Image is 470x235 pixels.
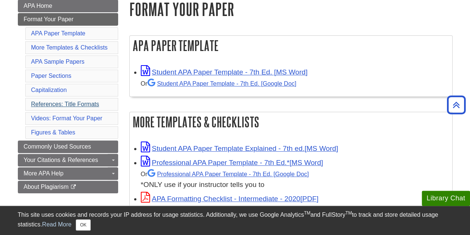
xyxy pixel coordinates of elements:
span: More APA Help [24,170,64,177]
span: Your Citations & References [24,157,98,163]
a: Link opens in new window [141,195,319,203]
h2: More Templates & Checklists [130,112,452,132]
h2: APA Paper Template [130,36,452,55]
div: This site uses cookies and records your IP address for usage statistics. Additionally, we use Goo... [18,210,453,231]
small: Or [141,171,309,177]
button: Close [76,219,90,231]
a: About Plagiarism [18,181,118,193]
a: APA Sample Papers [31,58,85,65]
a: More Templates & Checklists [31,44,108,51]
a: Capitalization [31,87,67,93]
span: About Plagiarism [24,184,69,190]
a: Figures & Tables [31,129,75,136]
a: Your Citations & References [18,154,118,166]
a: Student APA Paper Template - 7th Ed. [Google Doc] [148,80,296,87]
a: Format Your Paper [18,13,118,26]
a: Link opens in new window [141,68,308,76]
span: Format Your Paper [24,16,74,22]
a: Link opens in new window [141,159,323,166]
a: More APA Help [18,167,118,180]
button: Library Chat [422,191,470,206]
a: Commonly Used Sources [18,140,118,153]
div: For 1st & 2nd year classes [141,204,448,215]
sup: TM [304,210,310,216]
span: APA Home [24,3,52,9]
small: Or [141,80,296,87]
sup: TM [346,210,352,216]
a: Videos: Format Your Paper [31,115,103,121]
a: Read More [42,221,71,228]
i: This link opens in a new window [70,185,77,190]
a: APA Paper Template [31,30,85,36]
a: Back to Top [444,100,468,110]
a: References: Title Formats [31,101,99,107]
a: Paper Sections [31,73,72,79]
a: Link opens in new window [141,145,338,152]
a: Professional APA Paper Template - 7th Ed. [148,171,309,177]
span: Commonly Used Sources [24,143,91,150]
div: *ONLY use if your instructor tells you to [141,168,448,190]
